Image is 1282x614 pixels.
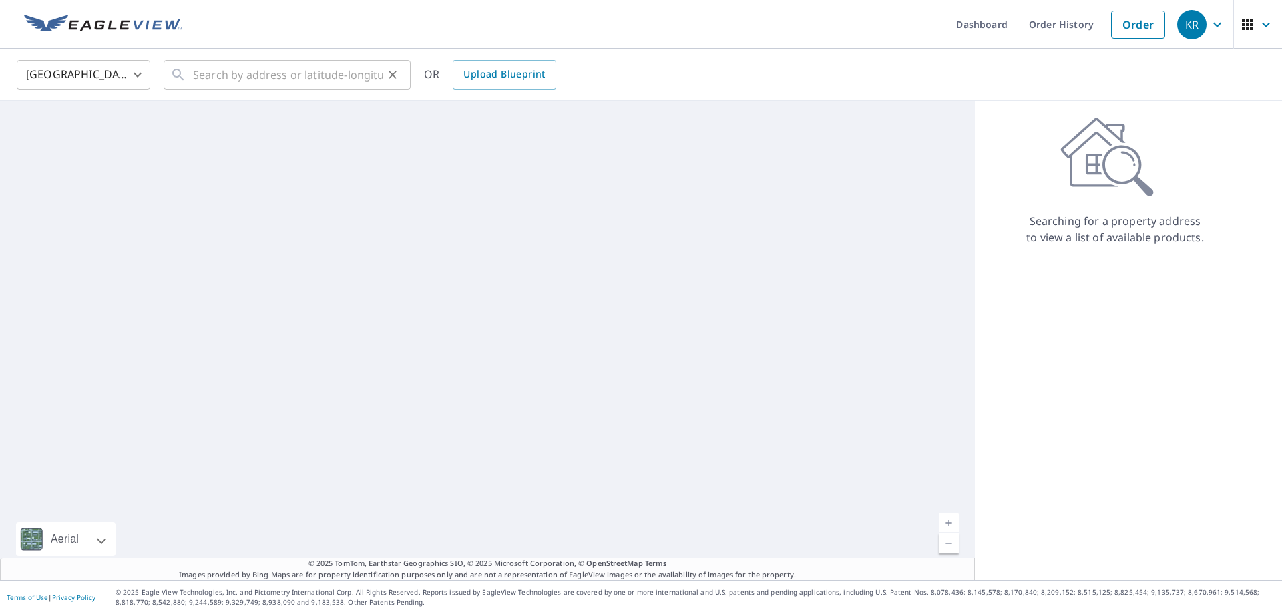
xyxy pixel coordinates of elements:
img: EV Logo [24,15,182,35]
a: Privacy Policy [52,593,95,602]
button: Clear [383,65,402,84]
div: OR [424,60,556,90]
a: Terms [645,558,667,568]
a: Terms of Use [7,593,48,602]
p: Searching for a property address to view a list of available products. [1026,213,1205,245]
span: Upload Blueprint [463,66,545,83]
p: © 2025 Eagle View Technologies, Inc. and Pictometry International Corp. All Rights Reserved. Repo... [116,587,1275,607]
div: [GEOGRAPHIC_DATA] [17,56,150,94]
a: Upload Blueprint [453,60,556,90]
p: | [7,593,95,601]
a: Current Level 5, Zoom Out [939,533,959,553]
div: Aerial [47,522,83,556]
a: Current Level 5, Zoom In [939,513,959,533]
div: KR [1177,10,1207,39]
input: Search by address or latitude-longitude [193,56,383,94]
a: OpenStreetMap [586,558,642,568]
span: © 2025 TomTom, Earthstar Geographics SIO, © 2025 Microsoft Corporation, © [308,558,667,569]
a: Order [1111,11,1165,39]
div: Aerial [16,522,116,556]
